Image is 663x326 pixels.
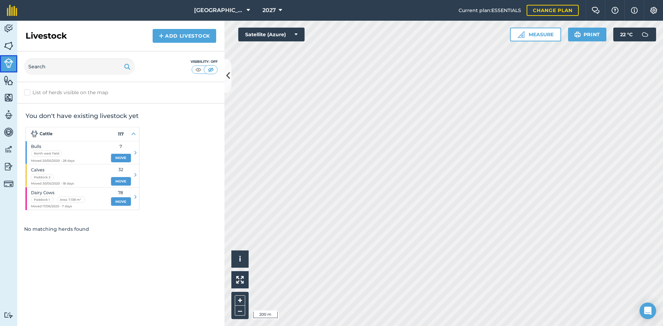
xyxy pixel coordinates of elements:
button: i [231,250,249,268]
div: No matching herds found [17,218,224,240]
img: svg+xml;base64,PD94bWwgdmVyc2lvbj0iMS4wIiBlbmNvZGluZz0idXRmLTgiPz4KPCEtLSBHZW5lcmF0b3I6IEFkb2JlIE... [4,161,13,172]
img: svg+xml;base64,PD94bWwgdmVyc2lvbj0iMS4wIiBlbmNvZGluZz0idXRmLTgiPz4KPCEtLSBHZW5lcmF0b3I6IEFkb2JlIE... [4,58,13,68]
img: svg+xml;base64,PD94bWwgdmVyc2lvbj0iMS4wIiBlbmNvZGluZz0idXRmLTgiPz4KPCEtLSBHZW5lcmF0b3I6IEFkb2JlIE... [4,312,13,318]
img: svg+xml;base64,PHN2ZyB4bWxucz0iaHR0cDovL3d3dy53My5vcmcvMjAwMC9zdmciIHdpZHRoPSIxOSIgaGVpZ2h0PSIyNC... [574,30,581,39]
img: fieldmargin Logo [7,5,17,16]
button: – [235,306,245,316]
a: Change plan [527,5,579,16]
img: svg+xml;base64,PD94bWwgdmVyc2lvbj0iMS4wIiBlbmNvZGluZz0idXRmLTgiPz4KPCEtLSBHZW5lcmF0b3I6IEFkb2JlIE... [4,144,13,155]
input: Search [24,58,135,75]
button: Print [568,28,607,41]
img: svg+xml;base64,PD94bWwgdmVyc2lvbj0iMS4wIiBlbmNvZGluZz0idXRmLTgiPz4KPCEtLSBHZW5lcmF0b3I6IEFkb2JlIE... [638,28,652,41]
img: Ruler icon [518,31,525,38]
img: svg+xml;base64,PD94bWwgdmVyc2lvbj0iMS4wIiBlbmNvZGluZz0idXRmLTgiPz4KPCEtLSBHZW5lcmF0b3I6IEFkb2JlIE... [4,23,13,34]
span: 2027 [262,6,276,14]
img: svg+xml;base64,PD94bWwgdmVyc2lvbj0iMS4wIiBlbmNvZGluZz0idXRmLTgiPz4KPCEtLSBHZW5lcmF0b3I6IEFkb2JlIE... [4,110,13,120]
label: List of herds visible on the map [24,89,218,96]
a: Add Livestock [153,29,216,43]
h2: Livestock [26,30,67,41]
img: A cog icon [650,7,658,14]
img: svg+xml;base64,PHN2ZyB4bWxucz0iaHR0cDovL3d3dy53My5vcmcvMjAwMC9zdmciIHdpZHRoPSI1NiIgaGVpZ2h0PSI2MC... [4,41,13,51]
img: Two speech bubbles overlapping with the left bubble in the forefront [592,7,600,14]
div: Open Intercom Messenger [640,303,656,319]
img: svg+xml;base64,PHN2ZyB4bWxucz0iaHR0cDovL3d3dy53My5vcmcvMjAwMC9zdmciIHdpZHRoPSIxOSIgaGVpZ2h0PSIyNC... [124,62,131,71]
button: 22 °C [613,28,656,41]
button: Satellite (Azure) [238,28,305,41]
img: svg+xml;base64,PHN2ZyB4bWxucz0iaHR0cDovL3d3dy53My5vcmcvMjAwMC9zdmciIHdpZHRoPSIxNyIgaGVpZ2h0PSIxNy... [631,6,638,14]
button: Measure [510,28,561,41]
img: svg+xml;base64,PHN2ZyB4bWxucz0iaHR0cDovL3d3dy53My5vcmcvMjAwMC9zdmciIHdpZHRoPSI1NiIgaGVpZ2h0PSI2MC... [4,75,13,86]
button: + [235,295,245,306]
div: Visibility: Off [191,59,218,65]
img: A question mark icon [611,7,619,14]
span: Current plan : ESSENTIALS [459,7,521,14]
img: svg+xml;base64,PD94bWwgdmVyc2lvbj0iMS4wIiBlbmNvZGluZz0idXRmLTgiPz4KPCEtLSBHZW5lcmF0b3I6IEFkb2JlIE... [4,127,13,137]
span: [GEOGRAPHIC_DATA] [194,6,244,14]
img: svg+xml;base64,PHN2ZyB4bWxucz0iaHR0cDovL3d3dy53My5vcmcvMjAwMC9zdmciIHdpZHRoPSIxNCIgaGVpZ2h0PSIyNC... [159,32,164,40]
img: svg+xml;base64,PHN2ZyB4bWxucz0iaHR0cDovL3d3dy53My5vcmcvMjAwMC9zdmciIHdpZHRoPSI1MCIgaGVpZ2h0PSI0MC... [206,66,215,73]
img: svg+xml;base64,PHN2ZyB4bWxucz0iaHR0cDovL3d3dy53My5vcmcvMjAwMC9zdmciIHdpZHRoPSI1NiIgaGVpZ2h0PSI2MC... [4,92,13,103]
span: i [239,255,241,263]
img: Four arrows, one pointing top left, one top right, one bottom right and the last bottom left [236,276,244,284]
span: 22 ° C [620,28,633,41]
img: svg+xml;base64,PD94bWwgdmVyc2lvbj0iMS4wIiBlbmNvZGluZz0idXRmLTgiPz4KPCEtLSBHZW5lcmF0b3I6IEFkb2JlIE... [4,179,13,189]
img: svg+xml;base64,PHN2ZyB4bWxucz0iaHR0cDovL3d3dy53My5vcmcvMjAwMC9zdmciIHdpZHRoPSI1MCIgaGVpZ2h0PSI0MC... [194,66,203,73]
h2: You don't have existing livestock yet [26,112,216,120]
